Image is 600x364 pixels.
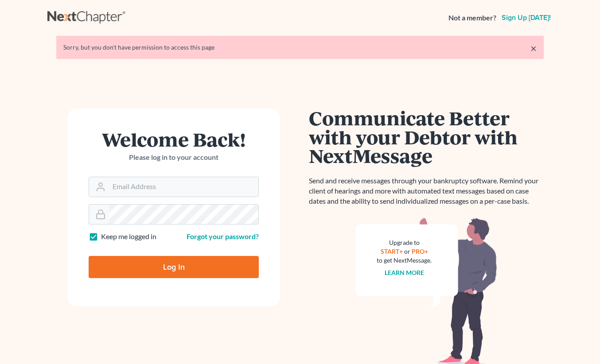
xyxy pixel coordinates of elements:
[309,176,544,206] p: Send and receive messages through your bankruptcy software. Remind your client of hearings and mo...
[404,248,410,255] span: or
[412,248,428,255] a: PRO+
[377,238,432,247] div: Upgrade to
[385,269,424,276] a: Learn more
[381,248,403,255] a: START+
[89,152,259,163] p: Please log in to your account
[89,130,259,149] h1: Welcome Back!
[530,43,537,54] a: ×
[101,232,156,242] label: Keep me logged in
[109,177,258,197] input: Email Address
[377,256,432,265] div: to get NextMessage.
[187,232,259,240] a: Forgot your password?
[89,256,259,278] input: Log In
[448,13,496,23] strong: Not a member?
[309,108,544,165] h1: Communicate Better with your Debtor with NextMessage
[63,43,537,52] div: Sorry, but you don't have permission to access this page
[500,14,553,21] a: Sign up [DATE]!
